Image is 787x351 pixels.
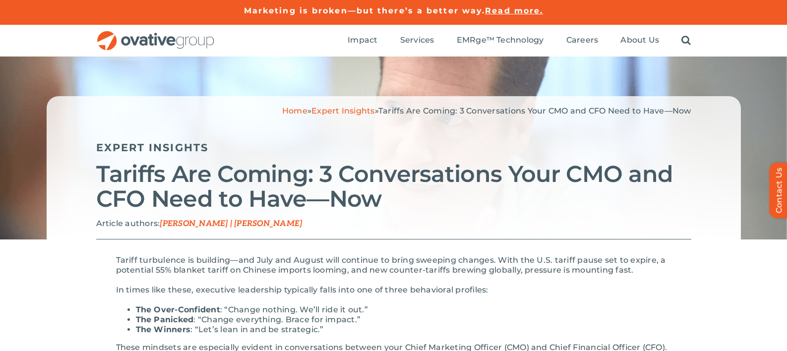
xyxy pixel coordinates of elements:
[457,35,544,46] a: EMRge™ Technology
[96,162,691,211] h2: Tariffs Are Coming: 3 Conversations Your CMO and CFO Need to Have—Now
[282,106,307,116] a: Home
[348,35,377,46] a: Impact
[116,285,671,295] p: In times like these, executive leadership typically falls into one of three behavioral profiles:
[378,106,691,116] span: Tariffs Are Coming: 3 Conversations Your CMO and CFO Need to Have—Now
[457,35,544,45] span: EMRge™ Technology
[400,35,434,45] span: Services
[348,25,691,57] nav: Menu
[116,255,671,275] p: Tariff turbulence is building—and July and August will continue to bring sweeping changes. With t...
[620,35,659,45] span: About Us
[160,219,302,229] span: [PERSON_NAME] | [PERSON_NAME]
[136,315,671,325] li: : “Change everything. Brace for impact.”
[136,325,671,335] li: : “Let’s lean in and be strategic.”
[485,6,543,15] a: Read more.
[681,35,691,46] a: Search
[566,35,599,46] a: Careers
[136,305,671,315] li: : “Change nothing. We’ll ride it out.”
[400,35,434,46] a: Services
[136,305,220,314] strong: The Over-Confident
[311,106,375,116] a: Expert Insights
[96,30,215,39] a: OG_Full_horizontal_RGB
[620,35,659,46] a: About Us
[96,141,209,154] a: Expert Insights
[244,6,485,15] a: Marketing is broken—but there’s a better way.
[136,315,194,324] strong: The Panicked
[136,325,191,334] strong: The Winners
[96,219,691,229] p: Article authors:
[282,106,691,116] span: » »
[348,35,377,45] span: Impact
[566,35,599,45] span: Careers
